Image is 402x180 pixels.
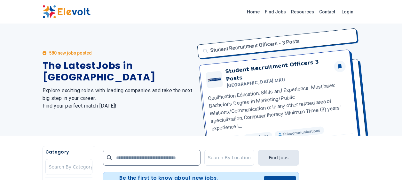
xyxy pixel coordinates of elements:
p: 580 new jobs posted [49,50,92,56]
a: Home [244,7,262,17]
a: Login [338,5,357,18]
h1: The Latest Jobs in [GEOGRAPHIC_DATA] [43,60,193,83]
h5: Category [45,149,92,155]
a: Find Jobs [262,7,288,17]
a: Resources [288,7,317,17]
button: Find Jobs [258,150,299,166]
a: Contact [317,7,338,17]
h2: Explore exciting roles with leading companies and take the next big step in your career. Find you... [43,87,193,110]
img: Elevolt [43,5,91,19]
